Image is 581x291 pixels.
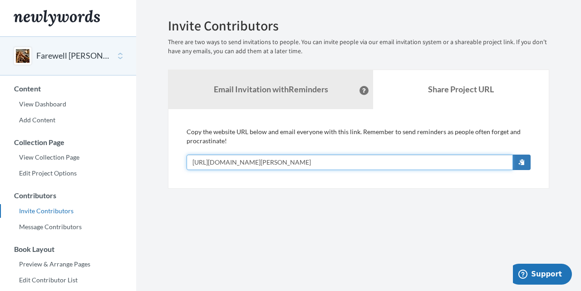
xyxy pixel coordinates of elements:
h3: Book Layout [0,245,136,253]
p: There are two ways to send invitations to people. You can invite people via our email invitation ... [168,38,549,56]
iframe: Opens a widget where you can chat to one of our agents [513,264,572,286]
h3: Content [0,85,136,93]
div: Copy the website URL below and email everyone with this link. Remember to send reminders as peopl... [187,127,531,170]
h3: Collection Page [0,138,136,146]
strong: Email Invitation with Reminders [214,84,328,94]
img: Newlywords logo [14,10,100,26]
h2: Invite Contributors [168,18,549,33]
h3: Contributors [0,191,136,200]
b: Share Project URL [428,84,494,94]
button: Farewell [PERSON_NAME] [36,50,110,62]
